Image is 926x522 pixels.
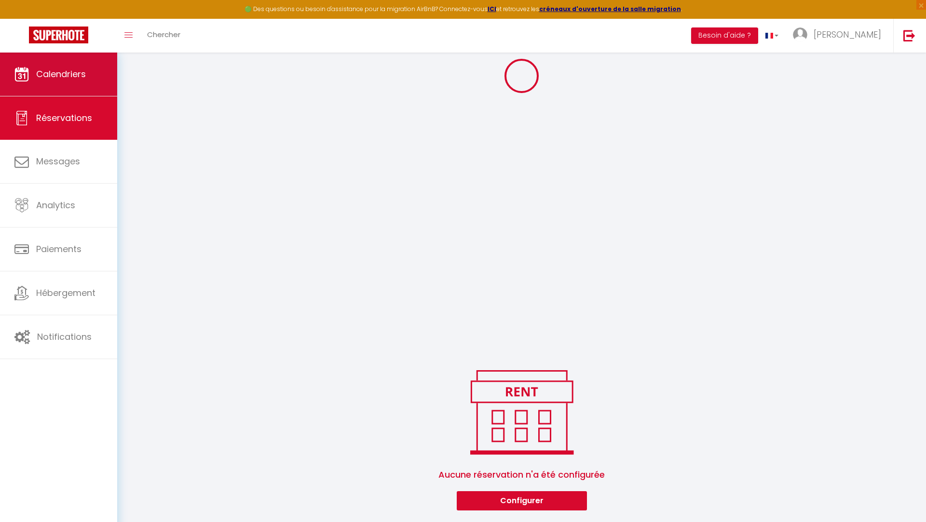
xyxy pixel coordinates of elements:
span: Calendriers [36,68,86,80]
span: Paiements [36,243,82,255]
button: Besoin d'aide ? [691,27,758,44]
span: Réservations [36,112,92,124]
img: logout [903,29,915,41]
button: Ouvrir le widget de chat LiveChat [8,4,37,33]
span: Hébergement [36,287,95,299]
img: Super Booking [29,27,88,43]
span: Aucune réservation n'a été configurée [129,458,914,491]
a: ICI [488,5,496,13]
span: Chercher [147,29,180,40]
img: ... [793,27,807,42]
button: Configurer [457,491,587,510]
span: Analytics [36,199,75,211]
a: créneaux d'ouverture de la salle migration [539,5,681,13]
span: [PERSON_NAME] [814,28,881,40]
a: ... [PERSON_NAME] [786,19,893,53]
img: rent.png [460,366,583,458]
a: Chercher [140,19,188,53]
span: Messages [36,155,80,167]
span: Notifications [37,331,92,343]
